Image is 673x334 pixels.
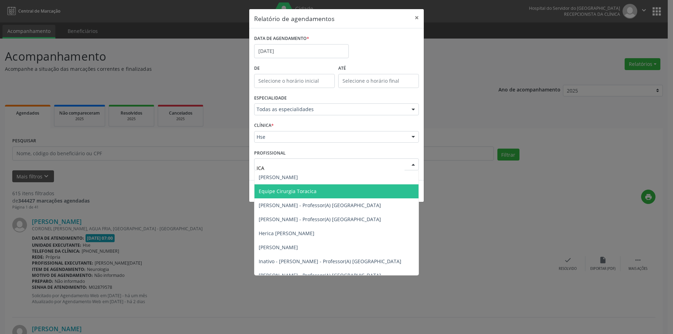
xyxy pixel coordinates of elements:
input: Selecione uma data ou intervalo [254,44,349,58]
h5: Relatório de agendamentos [254,14,334,23]
span: [PERSON_NAME] - Professor(A) [GEOGRAPHIC_DATA] [259,272,381,279]
span: Equipe Cirurgia Toracica [259,188,317,195]
span: Hse [257,134,405,141]
button: Close [410,9,424,26]
label: De [254,63,335,74]
label: DATA DE AGENDAMENTO [254,33,309,44]
span: [PERSON_NAME] - Professor(A) [GEOGRAPHIC_DATA] [259,216,381,223]
input: Selecione o horário final [338,74,419,88]
input: Selecione o horário inicial [254,74,335,88]
span: Herica [PERSON_NAME] [259,230,314,237]
label: ATÉ [338,63,419,74]
span: [PERSON_NAME] [259,174,298,180]
label: ESPECIALIDADE [254,93,287,104]
input: Selecione um profissional [257,161,405,175]
label: CLÍNICA [254,120,274,131]
span: Todas as especialidades [257,106,405,113]
span: Inativo - [PERSON_NAME] - Professor(A) [GEOGRAPHIC_DATA] [259,258,401,265]
span: [PERSON_NAME] [259,244,298,251]
label: PROFISSIONAL [254,148,286,158]
span: [PERSON_NAME] - Professor(A) [GEOGRAPHIC_DATA] [259,202,381,209]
